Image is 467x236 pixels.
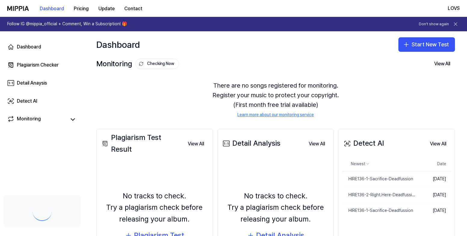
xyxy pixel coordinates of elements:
td: [DATE] [416,187,451,203]
a: HIRE136-1-Sacrifice-Deadfussion [342,203,416,219]
div: Plagiarism Test Result [100,132,183,155]
button: View All [183,138,209,150]
button: View All [429,58,455,70]
div: Dashboard [96,37,140,52]
button: Contact [119,3,147,15]
div: Detail Analysis [221,138,280,149]
a: Detect AI [4,94,81,108]
div: Monitoring [17,115,41,124]
td: [DATE] [416,203,451,219]
div: No tracks to check. Try a plagiarism check before releasing your album. [221,190,330,225]
button: Checking Now [135,59,179,69]
div: HIRE136-2-Right.Here-Deadfussion [342,192,416,198]
img: logo [7,6,29,11]
th: Date [416,157,451,171]
div: HIRE136-1-Sacrifice-Deadfussion [342,176,413,182]
div: Detect AI [342,138,384,149]
a: HIRE136-2-Right.Here-Deadfussion [342,187,416,203]
button: Don't show again [419,22,449,27]
a: Update [94,0,119,17]
h1: Follow IG @mippia_official + Comment, Win a Subscription! 🎁 [7,21,127,27]
a: View All [183,137,209,150]
button: LOVS [448,5,460,12]
div: Plagiarism Checker [17,61,59,69]
button: Update [94,3,119,15]
a: View All [425,137,451,150]
div: Detect AI [17,98,37,105]
button: View All [304,138,330,150]
a: Detail Anaysis [4,76,81,90]
a: View All [304,137,330,150]
button: Start New Test [398,37,455,52]
div: Detail Anaysis [17,79,47,87]
button: Dashboard [35,3,69,15]
a: HIRE136-1-Sacrifice-Deadfussion [342,171,416,187]
a: Monitoring [7,115,66,124]
button: Pricing [69,3,94,15]
div: HIRE136-1-Sacrifice-Deadfussion [342,208,413,214]
a: Dashboard [4,40,81,54]
td: [DATE] [416,171,451,187]
button: View All [425,138,451,150]
div: Monitoring [96,58,179,70]
div: Dashboard [17,43,41,51]
a: Learn more about our monitoring service [237,112,314,118]
a: Plagiarism Checker [4,58,81,72]
div: No tracks to check. Try a plagiarism check before releasing your album. [100,190,209,225]
div: There are no songs registered for monitoring. Register your music to protect your copyright. (Fir... [96,73,455,125]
